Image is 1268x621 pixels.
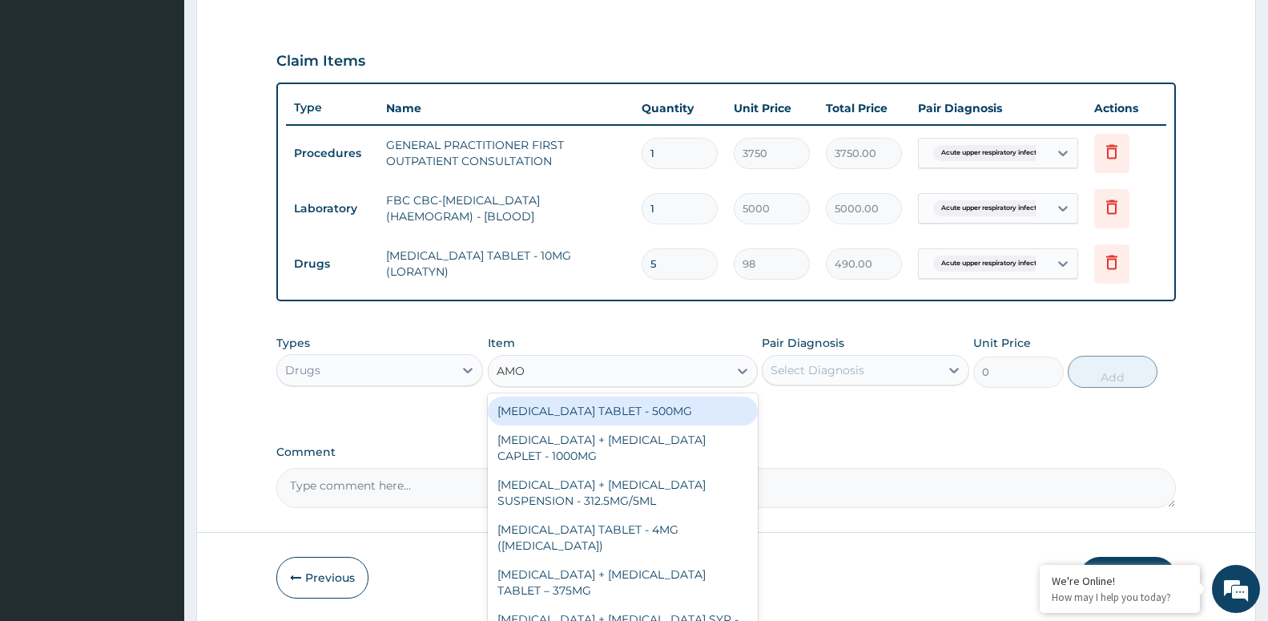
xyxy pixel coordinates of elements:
[973,335,1031,351] label: Unit Price
[276,337,310,350] label: Types
[488,515,758,560] div: [MEDICAL_DATA] TABLET - 4MG ([MEDICAL_DATA])
[378,184,634,232] td: FBC CBC-[MEDICAL_DATA] (HAEMOGRAM) - [BLOOD]
[8,438,305,494] textarea: Type your message and hit 'Enter'
[933,145,1049,161] span: Acute upper respiratory infect...
[286,249,378,279] td: Drugs
[1068,356,1157,388] button: Add
[30,80,65,120] img: d_794563401_company_1708531726252_794563401
[286,139,378,168] td: Procedures
[818,92,910,124] th: Total Price
[286,93,378,123] th: Type
[762,335,844,351] label: Pair Diagnosis
[933,256,1049,272] span: Acute upper respiratory infect...
[276,446,1176,459] label: Comment
[276,557,368,599] button: Previous
[286,194,378,224] td: Laboratory
[634,92,726,124] th: Quantity
[1052,574,1188,588] div: We're Online!
[771,362,864,378] div: Select Diagnosis
[1086,92,1166,124] th: Actions
[378,92,634,124] th: Name
[488,470,758,515] div: [MEDICAL_DATA] + [MEDICAL_DATA] SUSPENSION - 312.5MG/5ML
[263,8,301,46] div: Minimize live chat window
[488,335,515,351] label: Item
[93,202,221,364] span: We're online!
[910,92,1086,124] th: Pair Diagnosis
[83,90,269,111] div: Chat with us now
[378,129,634,177] td: GENERAL PRACTITIONER FIRST OUTPATIENT CONSULTATION
[488,560,758,605] div: [MEDICAL_DATA] + [MEDICAL_DATA] TABLET – 375MG
[488,397,758,425] div: [MEDICAL_DATA] TABLET - 500MG
[1052,591,1188,604] p: How may I help you today?
[285,362,320,378] div: Drugs
[378,240,634,288] td: [MEDICAL_DATA] TABLET - 10MG (LORATYN)
[726,92,818,124] th: Unit Price
[933,200,1049,216] span: Acute upper respiratory infect...
[276,53,365,71] h3: Claim Items
[488,425,758,470] div: [MEDICAL_DATA] + [MEDICAL_DATA] CAPLET - 1000MG
[1080,557,1176,599] button: Submit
